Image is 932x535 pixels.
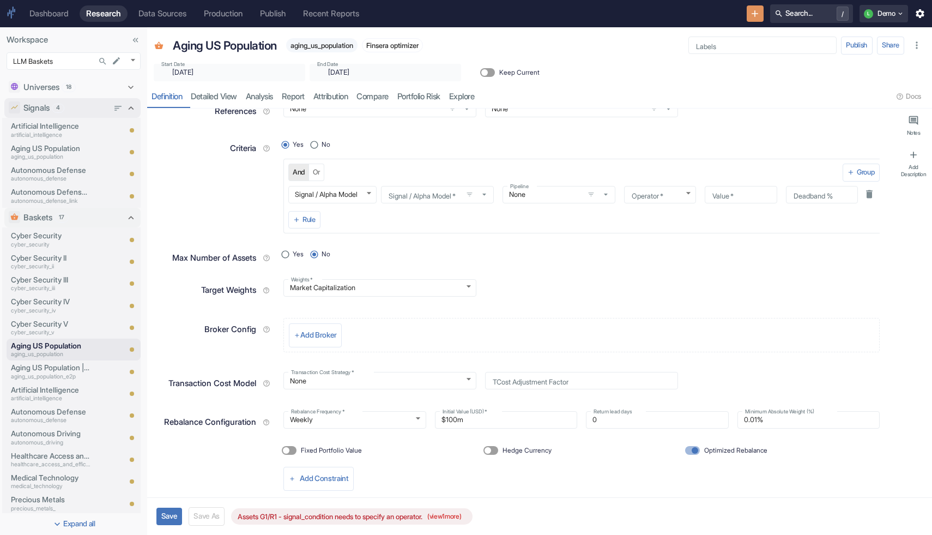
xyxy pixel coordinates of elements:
[164,416,256,428] p: Rebalance Configuration
[11,121,90,131] p: Artificial Intelligence
[303,9,359,19] div: Recent Reports
[647,102,661,115] button: open filters
[4,208,141,227] div: Baskets17
[362,41,422,50] span: Finsera optimizer
[204,9,243,19] div: Production
[147,86,932,108] div: resource tabs
[154,41,164,52] span: Basket
[11,406,90,417] p: Autonomous Defense
[293,140,304,149] span: Yes
[62,83,75,92] span: 18
[11,450,90,461] p: Healthcare Access and Efficiency
[7,34,141,46] p: Workspace
[138,9,186,19] div: Data Sources
[11,241,90,249] p: cyber_security
[445,86,479,108] a: Explore
[443,408,487,416] label: Initial Value (USD)
[11,165,90,183] a: Autonomous Defenseautonomous_defense
[166,66,285,79] input: yyyy-mm-dd
[29,9,69,19] div: Dashboard
[296,5,366,22] a: Recent Reports
[422,508,465,525] button: (view1more)
[111,101,125,116] button: Edit signals order
[11,428,90,447] a: Autonomous Drivingautonomous_driving
[11,262,90,271] p: cyber_security_ii
[11,438,90,447] p: autonomous_driving
[152,92,182,102] div: Definition
[11,472,90,491] a: Medical Technologymedical_technology
[11,504,90,513] p: precious_metals_
[283,279,476,297] div: Market Capitalization
[897,111,930,141] button: Notes
[201,284,256,296] p: Target Weights
[241,86,277,108] a: analysis
[128,33,143,47] button: Collapse Sidebar
[11,450,90,469] a: Healthcare Access and Efficiencyhealthcare_access_and_efficiency
[11,384,90,403] a: Artificial Intelligenceartificial_intelligence
[283,411,426,429] div: Weekly
[277,86,309,108] a: report
[288,186,377,203] div: Signal / Alpha Model
[11,253,90,263] p: Cyber Security II
[11,296,90,315] a: Cyber Security IVcyber_security_iv
[11,350,90,359] p: aging_us_population
[704,446,767,455] span: Optimized Rebalance
[11,253,90,271] a: Cyber Security IIcyber_security_ii
[322,140,330,149] span: No
[23,5,75,22] a: Dashboard
[55,213,68,222] span: 17
[132,5,193,22] a: Data Sources
[585,188,598,201] button: open filters
[11,121,90,139] a: Artificial Intelligenceartificial_intelligence
[322,66,440,79] input: yyyy-mm-dd
[11,131,90,140] p: artificial_intelligence
[11,296,90,307] p: Cyber Security IV
[893,88,925,105] button: Docs
[230,142,256,154] p: Criteria
[877,37,904,54] button: Share
[23,212,52,224] p: Baskets
[289,323,342,347] button: Add Broker
[288,211,320,229] button: Rule
[11,153,90,161] p: aging_us_population
[283,467,354,491] button: Add Constraint
[11,318,90,337] a: Cyber Security Vcyber_security_v
[11,362,90,381] a: Aging US Population | E2Paging_us_population_e2p
[770,4,853,23] button: Search.../
[861,186,877,202] button: Delete rule
[293,249,304,259] span: Yes
[899,164,928,177] div: Add Description
[291,276,313,284] label: Weights
[860,5,908,22] button: LDemo
[7,52,141,70] div: LLM Baskets
[510,183,529,190] label: Pipeline
[11,175,90,183] p: autonomous_defense
[23,81,59,93] p: Universes
[503,446,552,455] span: Hedge Currency
[11,384,90,395] p: Artificial Intelligence
[11,230,90,249] a: Cyber Securitycyber_security
[291,369,354,376] label: Transaction Cost Strategy
[52,104,64,112] span: 4
[11,406,90,425] a: Autonomous Defenseautonomous_defense
[11,306,90,315] p: cyber_security_iv
[161,61,185,68] label: Start Date
[11,494,90,513] a: Precious Metalsprecious_metals_
[173,37,277,55] p: Aging US Population
[197,5,249,22] a: Production
[594,408,632,416] label: Return lead days
[11,460,90,469] p: healthcare_access_and_efficiency
[4,98,141,118] div: Signals4Edit signals order
[11,274,90,285] p: Cyber Security III
[11,362,90,373] p: Aging US Population | E2P
[156,508,182,525] button: Save
[747,5,764,22] button: New Resource
[301,446,362,455] span: Fixed Portfolio Value
[11,274,90,293] a: Cyber Security IIIcyber_security_iii
[2,515,145,533] button: Expand all
[309,86,353,108] a: attribution
[446,102,459,115] button: open filters
[463,188,476,201] button: open filters
[172,252,256,264] p: Max Number of Assets
[109,53,124,68] button: edit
